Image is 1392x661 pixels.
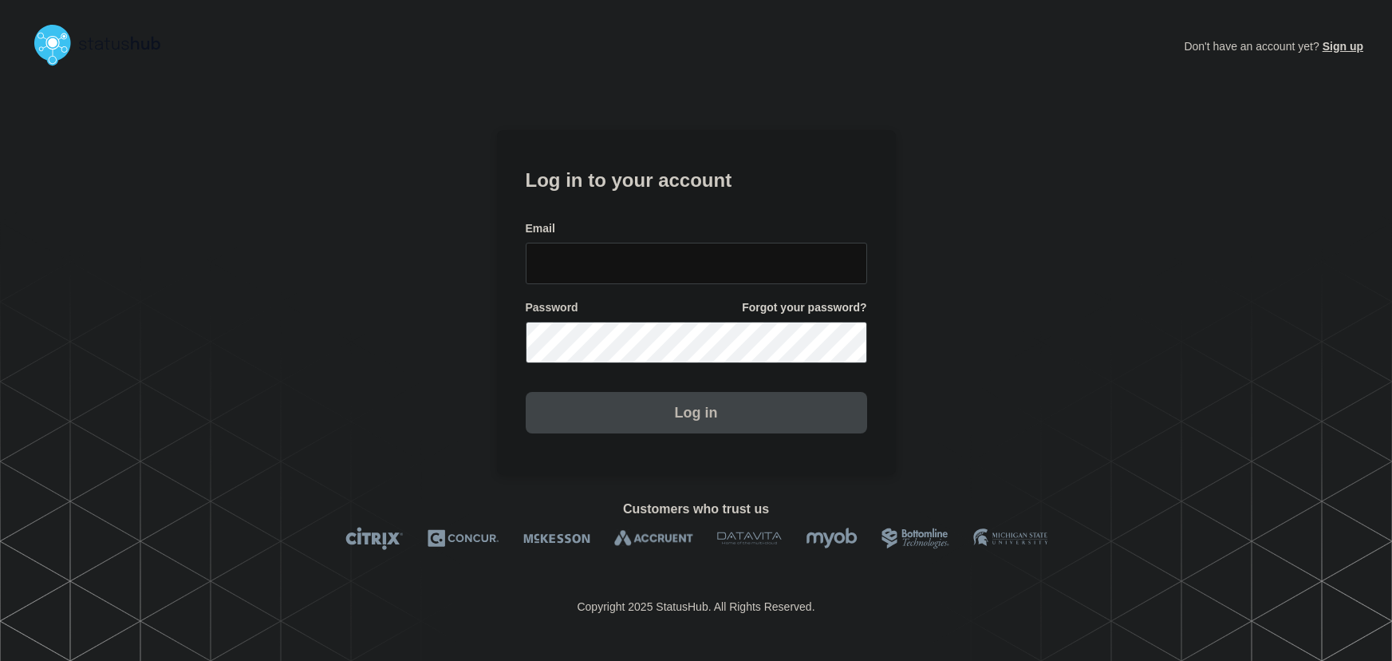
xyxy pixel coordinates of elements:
p: Don't have an account yet? [1184,27,1363,65]
img: Bottomline logo [881,527,949,550]
span: Password [526,300,578,315]
img: StatusHub logo [29,19,180,70]
h1: Log in to your account [526,164,867,193]
img: MSU logo [973,527,1047,550]
img: Concur logo [428,527,499,550]
button: Log in [526,392,867,433]
img: McKesson logo [523,527,590,550]
a: Forgot your password? [742,300,866,315]
p: Copyright 2025 StatusHub. All Rights Reserved. [577,600,814,613]
img: DataVita logo [717,527,782,550]
input: email input [526,243,867,284]
img: myob logo [806,527,858,550]
h2: Customers who trust us [29,502,1363,517]
input: password input [526,322,867,363]
img: Citrix logo [345,527,404,550]
img: Accruent logo [614,527,693,550]
span: Email [526,221,555,236]
a: Sign up [1319,40,1363,53]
